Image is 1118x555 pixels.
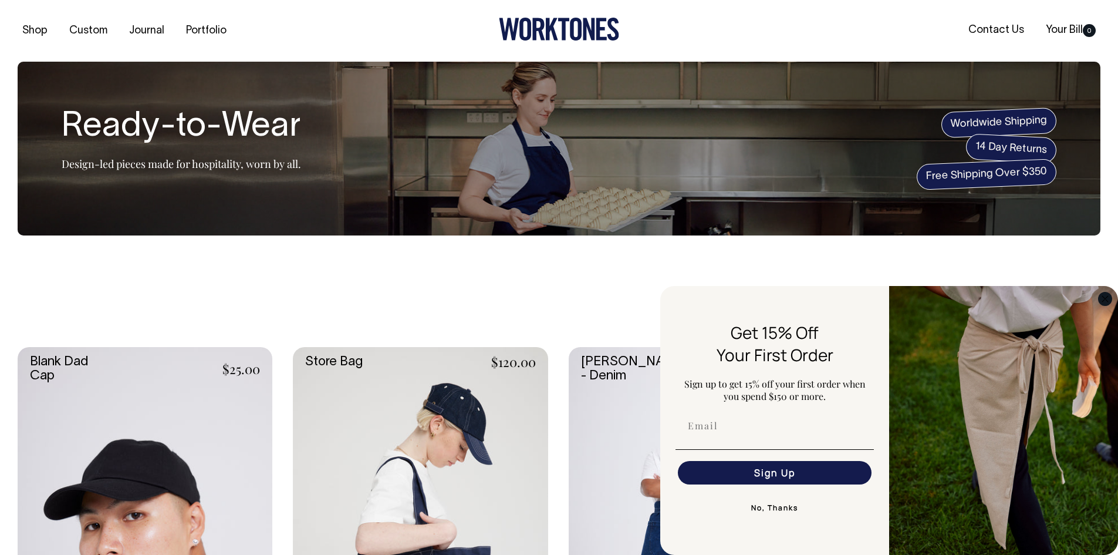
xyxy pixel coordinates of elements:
[731,321,819,344] span: Get 15% Off
[1041,21,1100,40] a: Your Bill0
[62,157,301,171] p: Design-led pieces made for hospitality, worn by all.
[965,133,1057,164] span: 14 Day Returns
[1083,24,1096,37] span: 0
[124,21,169,41] a: Journal
[916,159,1057,190] span: Free Shipping Over $350
[1098,292,1112,306] button: Close dialog
[964,21,1029,40] a: Contact Us
[62,109,301,146] h1: Ready-to-Wear
[678,461,872,485] button: Sign Up
[660,286,1118,555] div: FLYOUT Form
[65,21,112,41] a: Custom
[675,496,874,520] button: No, Thanks
[889,286,1118,555] img: 5e34ad8f-4f05-4173-92a8-ea475ee49ac9.jpeg
[941,107,1057,138] span: Worldwide Shipping
[684,378,866,402] span: Sign up to get 15% off your first order when you spend $150 or more.
[181,21,231,41] a: Portfolio
[678,414,872,438] input: Email
[675,449,874,450] img: underline
[18,21,52,41] a: Shop
[717,344,833,366] span: Your First Order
